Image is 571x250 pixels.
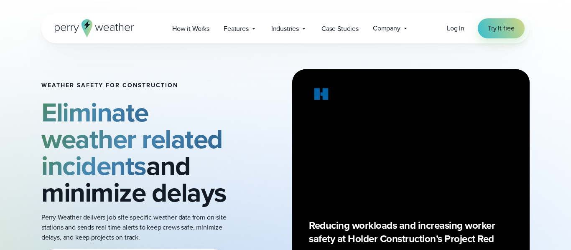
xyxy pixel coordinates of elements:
a: Try it free [478,18,525,38]
span: How it Works [172,24,209,34]
img: Holder.svg [309,86,334,105]
a: Case Studies [314,20,366,37]
span: Case Studies [321,24,359,34]
p: Perry Weather delivers job-site specific weather data from on-site stations and sends real-time a... [41,212,237,242]
strong: Eliminate weather related incidents [41,93,223,185]
h2: and minimize delays [41,99,237,206]
span: Company [373,23,400,33]
h1: Weather safety for Construction [41,82,237,89]
span: Features [224,24,249,34]
span: Try it free [488,23,515,33]
a: How it Works [165,20,217,37]
a: Log in [447,23,464,33]
span: Industries [271,24,299,34]
p: Reducing workloads and increasing worker safety at Holder Construction’s Project Red [309,219,513,245]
